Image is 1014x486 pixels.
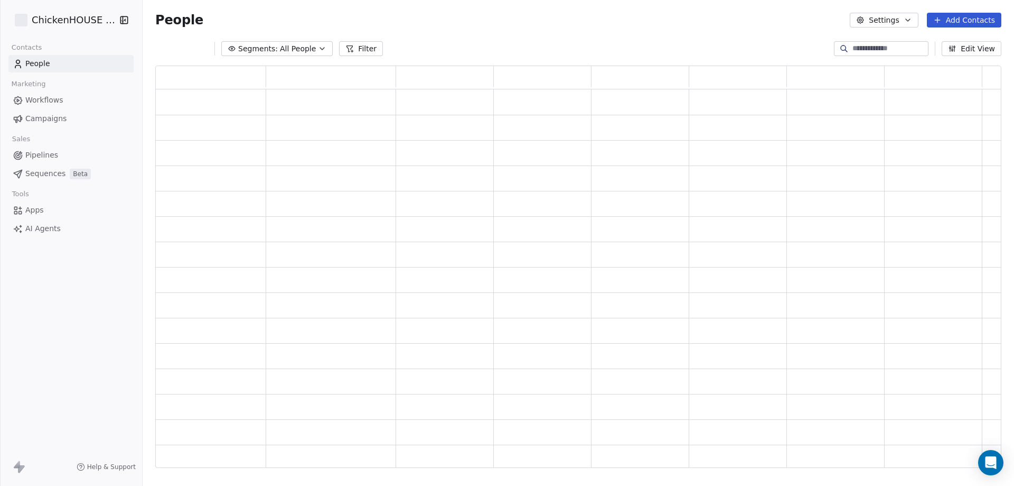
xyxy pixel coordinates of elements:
[280,43,316,54] span: All People
[25,223,61,234] span: AI Agents
[850,13,918,27] button: Settings
[25,113,67,124] span: Campaigns
[70,169,91,179] span: Beta
[155,12,203,28] span: People
[8,110,134,127] a: Campaigns
[25,95,63,106] span: Workflows
[8,220,134,237] a: AI Agents
[238,43,278,54] span: Segments:
[25,150,58,161] span: Pipelines
[32,13,116,27] span: ChickenHOUSE snc
[8,55,134,72] a: People
[7,76,50,92] span: Marketing
[25,205,44,216] span: Apps
[8,91,134,109] a: Workflows
[339,41,383,56] button: Filter
[7,40,46,56] span: Contacts
[7,131,35,147] span: Sales
[942,41,1001,56] button: Edit View
[25,168,65,179] span: Sequences
[8,201,134,219] a: Apps
[7,186,33,202] span: Tools
[978,450,1003,475] div: Open Intercom Messenger
[927,13,1001,27] button: Add Contacts
[13,11,112,29] button: ChickenHOUSE snc
[8,146,134,164] a: Pipelines
[87,463,136,471] span: Help & Support
[77,463,136,471] a: Help & Support
[8,165,134,182] a: SequencesBeta
[25,58,50,69] span: People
